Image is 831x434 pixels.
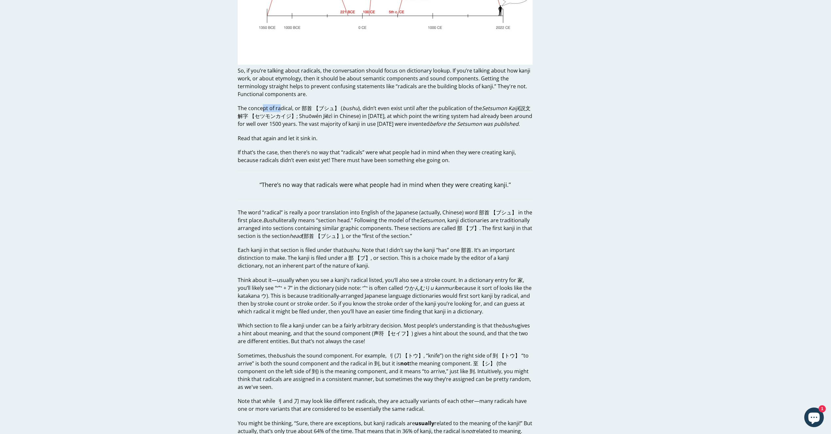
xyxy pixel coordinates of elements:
[430,284,455,292] em: u kanmuri
[238,148,533,164] p: If that’s the case, then there’s no way that “radicals” were what people had in mind when they we...
[238,322,533,345] p: Which section to file a kanji under can be a fairly arbitrary decision. Most people’s understandi...
[238,67,533,98] p: So, if you’re talking about radicals, the conversation should focus on dictionary lookup. If you’...
[276,352,292,359] em: bushu
[415,420,434,427] strong: usually
[482,105,519,112] em: Setsumon Kaiji
[238,246,533,270] p: Each kanji in that section is filed under that . Note that I didn’t say the kanji “has” one 部首. I...
[802,408,826,429] inbox-online-store-chat: Shopify online store chat
[238,209,533,240] p: The word “radical” is really a poor translation into English of the Japanese (actually, Chinese) ...
[238,397,533,413] p: Note that while 刂 and 刀 may look like different radicals, they are actually variants of each othe...
[238,134,533,142] p: Read that again and let it sink in.
[502,322,518,329] em: bushu
[238,170,533,199] blockquote: “There’s no way that radicals were what people had in mind when they were creating kanji.”
[400,360,409,367] strong: not
[263,217,279,224] em: Bushu
[430,120,519,127] em: before the Setsumon was published
[238,104,533,128] p: The concept of radical, or 部首 【ブシュ】 ( ), didn’t even exist until after the publication of the (説文...
[290,232,302,240] em: head
[420,217,445,224] em: Setsumon
[344,246,359,254] em: bushu
[343,105,358,112] em: bushu
[238,352,533,391] p: Sometimes, the is the sound component. For example, 刂 (刀 【トウ】, “knife”) on the right side of 到 【ト...
[238,276,533,315] p: Think about it—usually when you see a kanji’s radical listed, you’ll also see a stroke count. In ...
